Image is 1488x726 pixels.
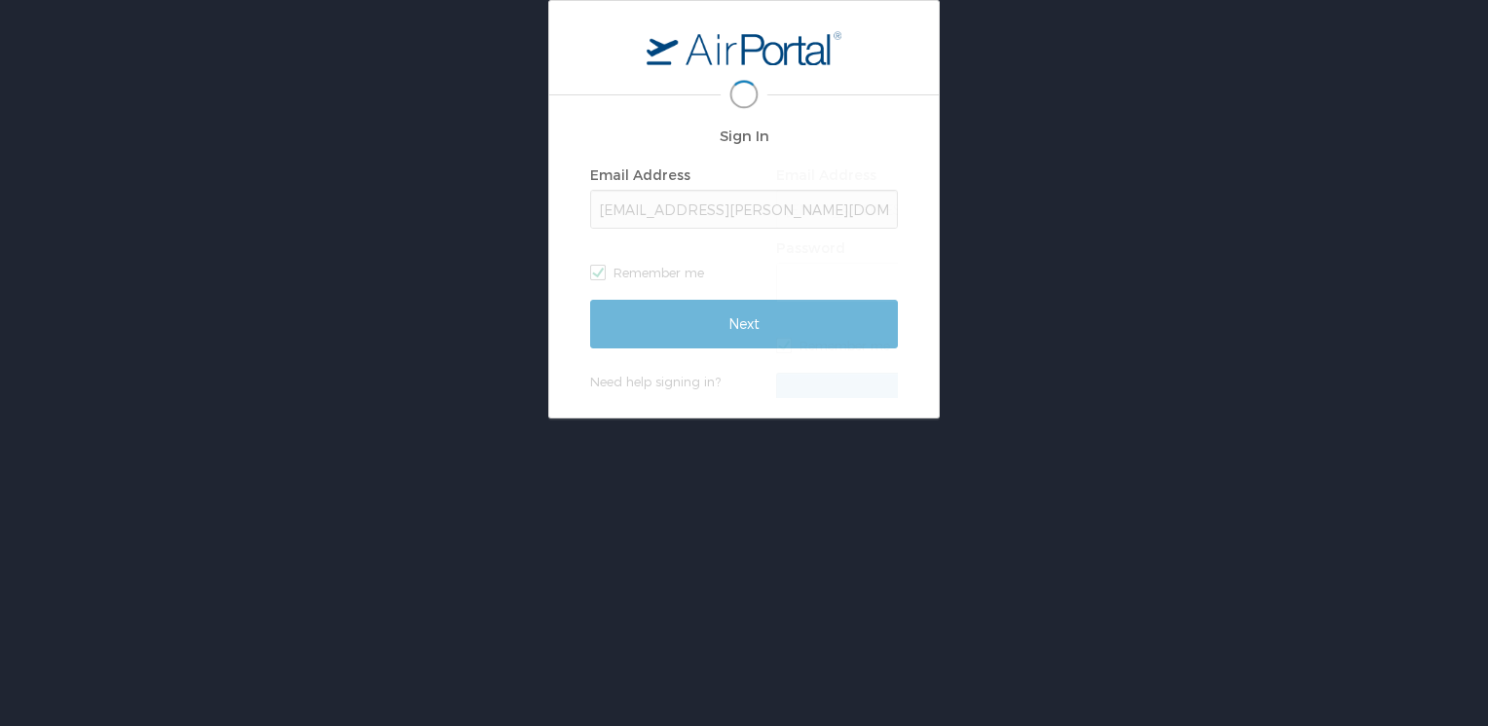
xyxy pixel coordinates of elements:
[776,373,1084,421] input: Sign In
[590,125,898,147] h2: Sign In
[776,166,876,183] label: Email Address
[776,239,845,256] label: Password
[590,300,898,348] input: Next
[647,30,841,65] img: logo
[776,125,1084,147] h2: Sign In
[590,166,690,183] label: Email Address
[776,331,1084,360] label: Remember me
